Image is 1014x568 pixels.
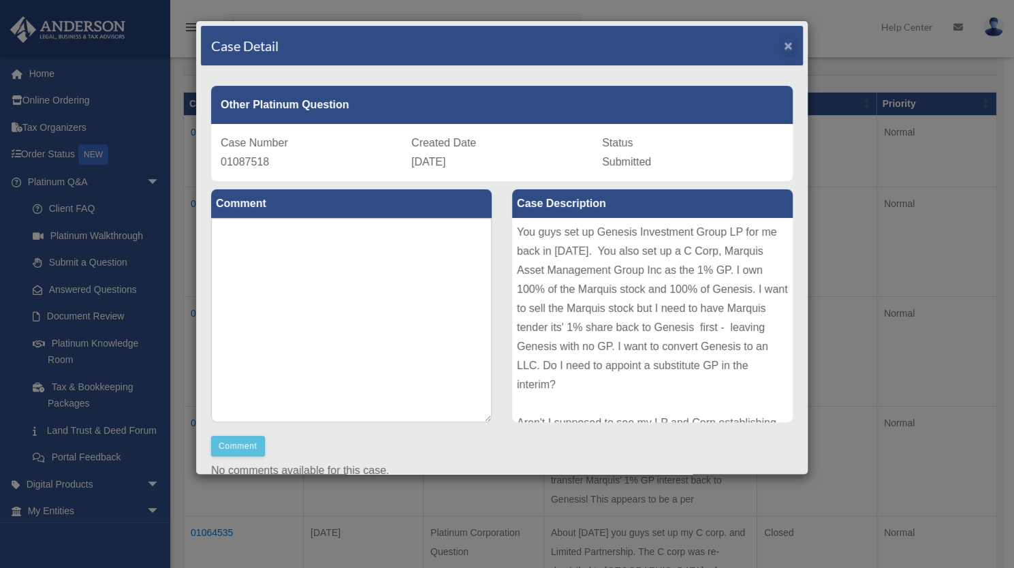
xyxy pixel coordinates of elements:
span: Created Date [411,137,476,148]
span: 01087518 [221,156,269,168]
span: [DATE] [411,156,445,168]
span: Submitted [602,156,651,168]
button: Close [784,38,793,52]
span: × [784,37,793,53]
div: You guys set up Genesis Investment Group LP for me back in [DATE]. You also set up a C Corp, Marq... [512,218,793,422]
div: Other Platinum Question [211,86,793,124]
label: Case Description [512,189,793,218]
h4: Case Detail [211,36,279,55]
button: Comment [211,436,265,456]
p: No comments available for this case. [211,461,793,480]
label: Comment [211,189,492,218]
span: Case Number [221,137,288,148]
span: Status [602,137,633,148]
